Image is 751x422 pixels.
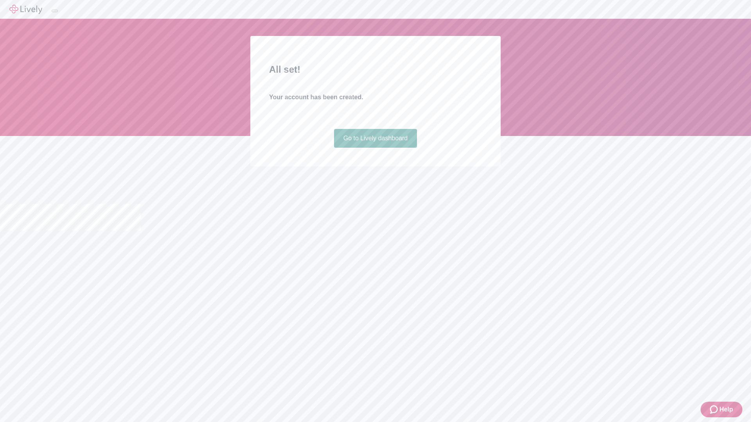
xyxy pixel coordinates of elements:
[269,63,482,77] h2: All set!
[710,405,719,414] svg: Zendesk support icon
[701,402,742,417] button: Zendesk support iconHelp
[269,93,482,102] h4: Your account has been created.
[52,10,58,12] button: Log out
[719,405,733,414] span: Help
[334,129,417,148] a: Go to Lively dashboard
[9,5,42,14] img: Lively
